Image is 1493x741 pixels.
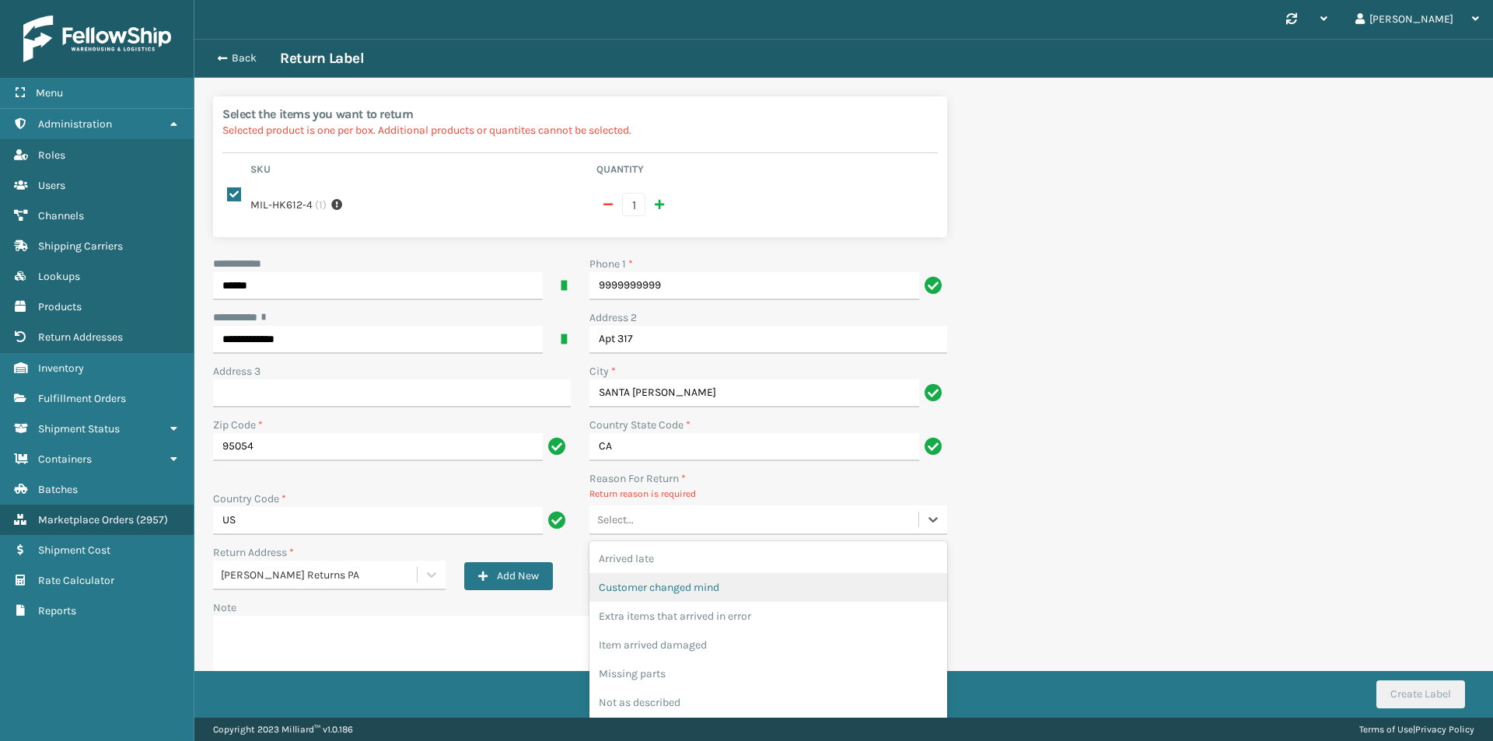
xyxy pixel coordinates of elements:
[213,417,263,433] label: Zip Code
[38,392,126,405] span: Fulfillment Orders
[38,544,110,557] span: Shipment Cost
[589,602,947,631] div: Extra items that arrived in error
[592,163,938,181] th: Quantity
[38,513,134,526] span: Marketplace Orders
[38,270,80,283] span: Lookups
[589,309,637,326] label: Address 2
[23,16,171,62] img: logo
[250,197,313,213] label: MIL-HK612-4
[213,363,260,379] label: Address 3
[589,688,947,717] div: Not as described
[589,487,947,501] p: Return reason is required
[1359,718,1474,741] div: |
[38,179,65,192] span: Users
[38,483,78,496] span: Batches
[1415,724,1474,735] a: Privacy Policy
[589,544,947,573] div: Arrived late
[213,718,353,741] p: Copyright 2023 Milliard™ v 1.0.186
[38,362,84,375] span: Inventory
[38,117,112,131] span: Administration
[213,544,294,561] label: Return Address
[222,106,938,122] h2: Select the items you want to return
[136,513,168,526] span: ( 2957 )
[597,512,634,528] div: Select...
[38,209,84,222] span: Channels
[38,422,120,435] span: Shipment Status
[589,363,616,379] label: City
[589,256,633,272] label: Phone 1
[38,330,123,344] span: Return Addresses
[1376,680,1465,708] button: Create Label
[213,601,236,614] label: Note
[246,163,592,181] th: Sku
[589,631,947,659] div: Item arrived damaged
[38,149,65,162] span: Roles
[589,417,691,433] label: Country State Code
[208,51,280,65] button: Back
[589,470,686,487] label: Reason For Return
[589,573,947,602] div: Customer changed mind
[464,562,553,590] button: Add New
[221,567,418,583] div: [PERSON_NAME] Returns PA
[222,122,938,138] p: Selected product is one per box. Additional products or quantites cannot be selected.
[213,491,286,507] label: Country Code
[38,574,114,587] span: Rate Calculator
[589,659,947,688] div: Missing parts
[38,239,123,253] span: Shipping Carriers
[38,453,92,466] span: Containers
[38,604,76,617] span: Reports
[36,86,63,100] span: Menu
[1359,724,1413,735] a: Terms of Use
[38,300,82,313] span: Products
[280,49,364,68] h3: Return Label
[315,197,327,213] span: ( 1 )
